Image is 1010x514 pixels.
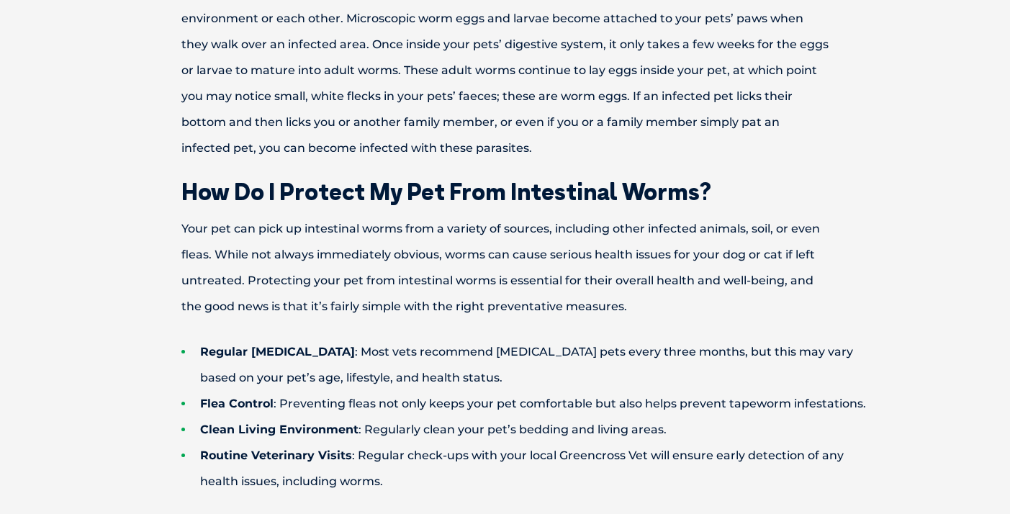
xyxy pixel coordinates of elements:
[181,339,880,391] li: : Most vets recommend [MEDICAL_DATA] pets every three months, but this may vary based on your pet...
[181,391,880,417] li: : Preventing fleas not only keeps your pet comfortable but also helps prevent tapeworm infestations.
[181,417,880,443] li: : Regularly clean your pet’s bedding and living areas.
[200,345,355,359] strong: Regular [MEDICAL_DATA]
[200,423,359,436] strong: Clean Living Environment
[131,180,880,203] h2: How Do I Protect My Pet From Intestinal Worms?
[200,448,352,462] strong: Routine Veterinary Visits
[200,397,274,410] strong: Flea Control
[131,216,880,320] p: Your pet can pick up intestinal worms from a variety of sources, including other infected animals...
[181,443,880,495] li: : Regular check-ups with your local Greencross Vet will ensure early detection of any health issu...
